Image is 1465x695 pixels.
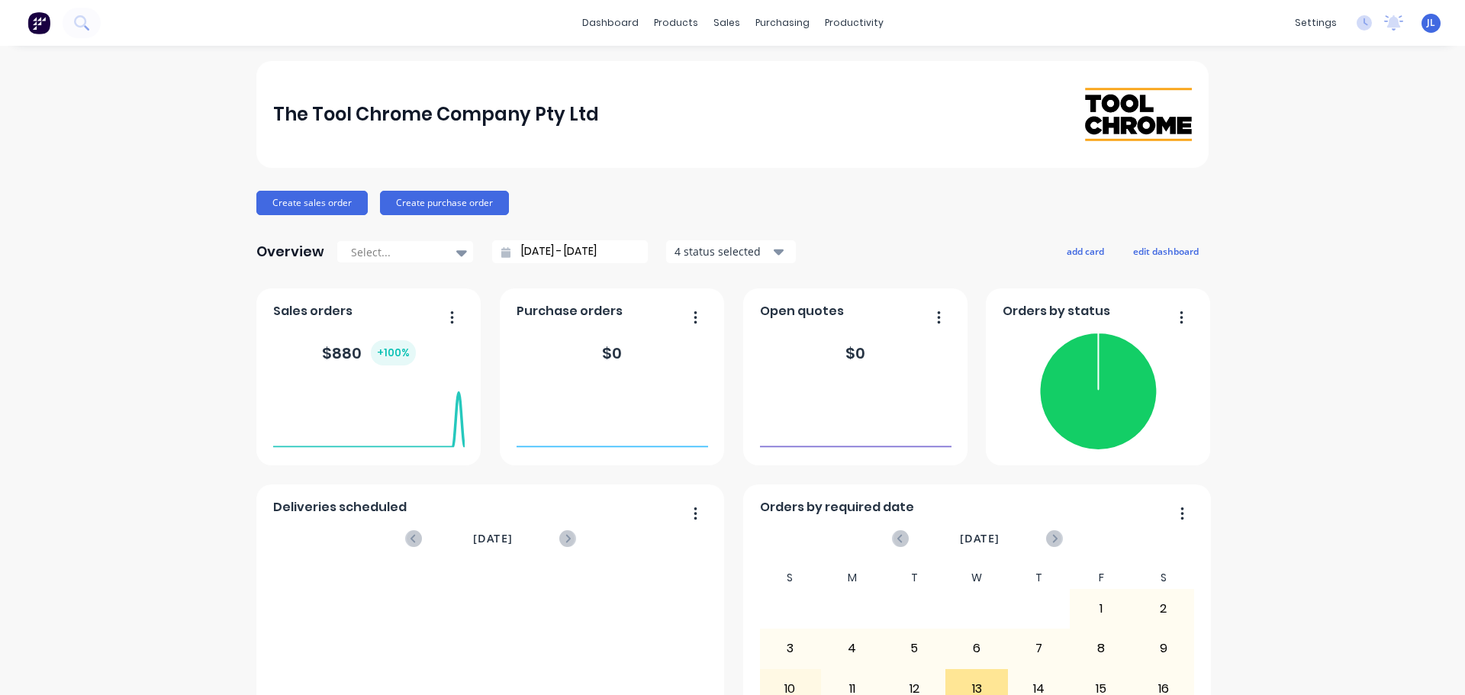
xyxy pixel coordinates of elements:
[1003,302,1110,320] span: Orders by status
[380,191,509,215] button: Create purchase order
[1057,241,1114,261] button: add card
[675,243,771,259] div: 4 status selected
[273,302,353,320] span: Sales orders
[1085,88,1192,140] img: The Tool Chrome Company Pty Ltd
[760,302,844,320] span: Open quotes
[845,342,865,365] div: $ 0
[517,302,623,320] span: Purchase orders
[575,11,646,34] a: dashboard
[748,11,817,34] div: purchasing
[1071,590,1132,628] div: 1
[1123,241,1209,261] button: edit dashboard
[884,629,945,668] div: 5
[27,11,50,34] img: Factory
[1287,11,1344,34] div: settings
[1132,567,1195,589] div: S
[960,530,1000,547] span: [DATE]
[706,11,748,34] div: sales
[1427,16,1435,30] span: JL
[1070,567,1132,589] div: F
[760,629,821,668] div: 3
[273,99,599,130] div: The Tool Chrome Company Pty Ltd
[322,340,416,365] div: $ 880
[1133,629,1194,668] div: 9
[1071,629,1132,668] div: 8
[666,240,796,263] button: 4 status selected
[821,567,884,589] div: M
[256,191,368,215] button: Create sales order
[273,498,407,516] span: Deliveries scheduled
[759,567,822,589] div: S
[646,11,706,34] div: products
[1009,629,1070,668] div: 7
[822,629,883,668] div: 4
[371,340,416,365] div: + 100 %
[256,236,324,267] div: Overview
[884,567,946,589] div: T
[817,11,891,34] div: productivity
[1133,590,1194,628] div: 2
[760,498,914,516] span: Orders by required date
[945,567,1008,589] div: W
[602,342,622,365] div: $ 0
[1008,567,1071,589] div: T
[473,530,513,547] span: [DATE]
[946,629,1007,668] div: 6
